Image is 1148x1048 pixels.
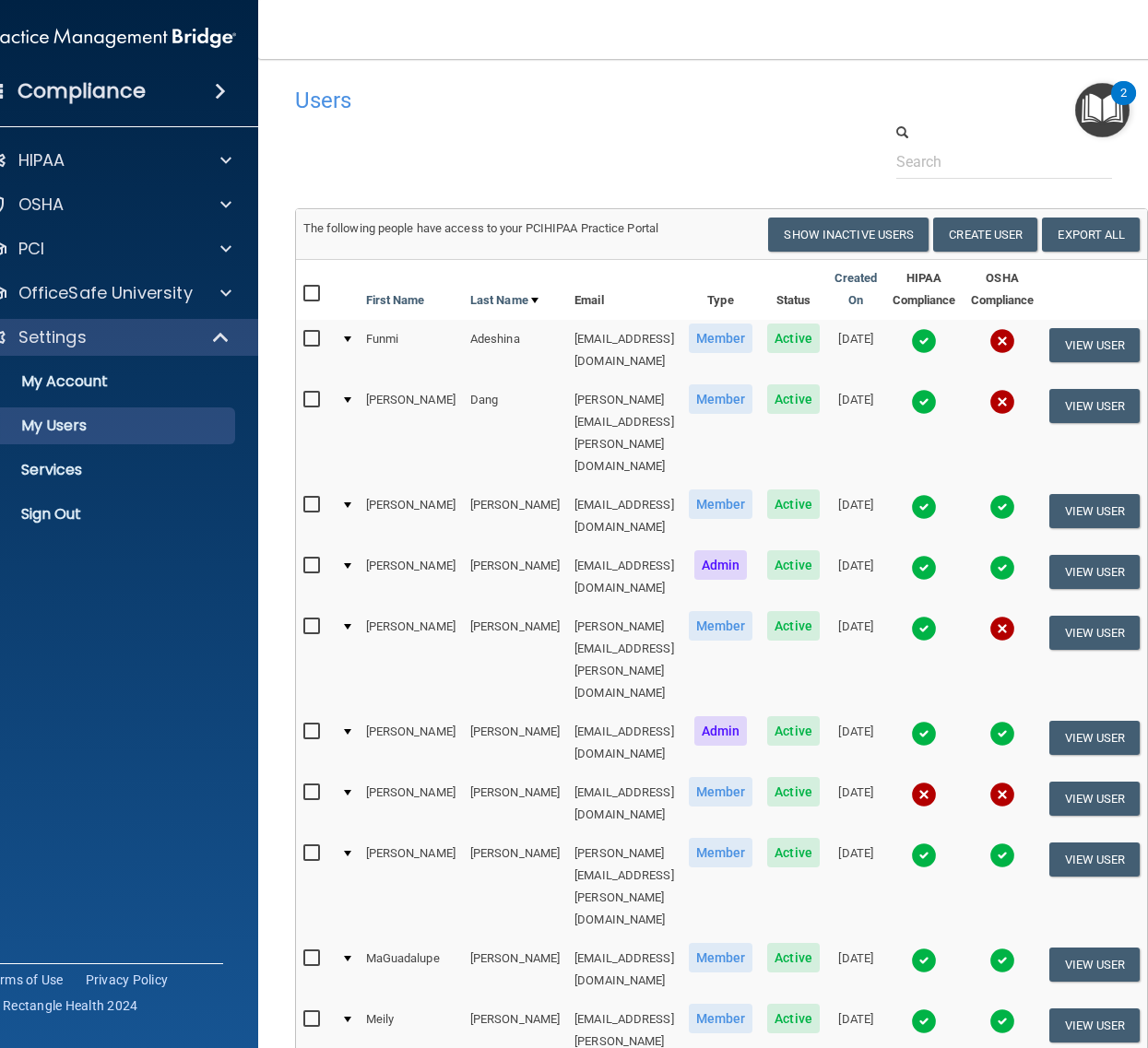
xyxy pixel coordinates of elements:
td: [PERSON_NAME] [463,547,567,607]
button: View User [1049,328,1141,362]
th: Status [760,260,827,320]
td: [PERSON_NAME] [463,607,567,712]
h4: Users [295,88,782,112]
td: [DATE] [827,381,885,486]
td: [PERSON_NAME] [359,834,463,939]
img: tick.e7d51cea.svg [911,555,937,581]
td: [EMAIL_ADDRESS][DOMAIN_NAME] [567,712,681,773]
td: [EMAIL_ADDRESS][DOMAIN_NAME] [567,939,681,1000]
td: [PERSON_NAME] [359,381,463,486]
button: View User [1049,389,1141,423]
span: Admin [694,550,748,580]
button: Open Resource Center, 2 new notifications [1075,83,1130,137]
th: HIPAA Compliance [885,260,964,320]
img: tick.e7d51cea.svg [911,842,937,868]
span: Member [689,943,753,972]
td: [DATE] [827,320,885,381]
input: Search [896,145,1113,179]
img: tick.e7d51cea.svg [911,1008,937,1034]
td: [PERSON_NAME] [463,773,567,834]
img: tick.e7d51cea.svg [989,842,1015,868]
img: tick.e7d51cea.svg [989,721,1015,747]
button: View User [1049,782,1141,816]
a: Last Name [470,289,538,312]
td: [PERSON_NAME][EMAIL_ADDRESS][PERSON_NAME][DOMAIN_NAME] [567,381,681,486]
img: tick.e7d51cea.svg [911,389,937,415]
img: tick.e7d51cea.svg [911,616,937,642]
div: 2 [1120,93,1127,117]
td: [EMAIL_ADDRESS][DOMAIN_NAME] [567,773,681,834]
img: tick.e7d51cea.svg [989,555,1015,581]
td: [DATE] [827,773,885,834]
span: Member [689,1004,753,1033]
td: [PERSON_NAME] [359,607,463,712]
button: View User [1049,1008,1141,1042]
img: tick.e7d51cea.svg [911,948,937,973]
td: [PERSON_NAME] [359,486,463,547]
img: cross.ca9f0e7f.svg [989,616,1015,642]
button: View User [1049,616,1141,650]
td: [DATE] [827,547,885,607]
td: [DATE] [827,939,885,1000]
span: Active [767,716,820,746]
span: Member [689,611,753,641]
span: Active [767,1004,820,1033]
a: Created On [834,267,878,312]
img: tick.e7d51cea.svg [911,328,937,354]
p: PCI [18,238,44,260]
td: [EMAIL_ADDRESS][DOMAIN_NAME] [567,320,681,381]
h4: Compliance [18,78,146,104]
span: Active [767,838,820,867]
span: Admin [694,716,748,746]
td: [PERSON_NAME] [359,712,463,773]
th: OSHA Compliance [964,260,1042,320]
td: [PERSON_NAME][EMAIL_ADDRESS][PERSON_NAME][DOMAIN_NAME] [567,607,681,712]
button: View User [1049,721,1141,755]
span: Active [767,550,820,580]
img: tick.e7d51cea.svg [911,721,937,747]
span: Active [767,324,820,353]
button: Show Inactive Users [768,218,929,252]
td: [PERSON_NAME] [463,834,567,939]
button: View User [1049,948,1141,982]
img: cross.ca9f0e7f.svg [989,782,1015,807]
img: tick.e7d51cea.svg [989,494,1015,520]
a: First Name [366,289,425,312]
p: HIPAA [18,149,65,171]
span: Active [767,611,820,641]
button: View User [1049,555,1141,589]
td: [PERSON_NAME][EMAIL_ADDRESS][PERSON_NAME][DOMAIN_NAME] [567,834,681,939]
td: [DATE] [827,607,885,712]
span: Member [689,324,753,353]
img: cross.ca9f0e7f.svg [989,389,1015,415]
a: Export All [1042,218,1140,252]
p: OSHA [18,194,65,216]
td: Funmi [359,320,463,381]
td: [EMAIL_ADDRESS][DOMAIN_NAME] [567,486,681,547]
img: cross.ca9f0e7f.svg [989,328,1015,354]
td: [DATE] [827,486,885,547]
td: Adeshina [463,320,567,381]
td: [PERSON_NAME] [463,712,567,773]
span: The following people have access to your PCIHIPAA Practice Portal [303,221,659,235]
img: cross.ca9f0e7f.svg [911,782,937,807]
td: MaGuadalupe [359,939,463,1000]
img: tick.e7d51cea.svg [989,1008,1015,1034]
span: Active [767,943,820,972]
span: Member [689,838,753,867]
p: Settings [18,326,87,348]
td: Dang [463,381,567,486]
td: [PERSON_NAME] [463,939,567,1000]
span: Member [689,777,753,807]
td: [DATE] [827,834,885,939]
button: View User [1049,494,1141,528]
th: Email [567,260,681,320]
span: Member [689,489,753,519]
button: Create User [933,218,1037,252]
td: [PERSON_NAME] [359,773,463,834]
img: tick.e7d51cea.svg [989,948,1015,973]
p: OfficeSafe University [18,282,193,304]
button: View User [1049,842,1141,877]
span: Active [767,384,820,414]
a: Privacy Policy [86,971,169,989]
